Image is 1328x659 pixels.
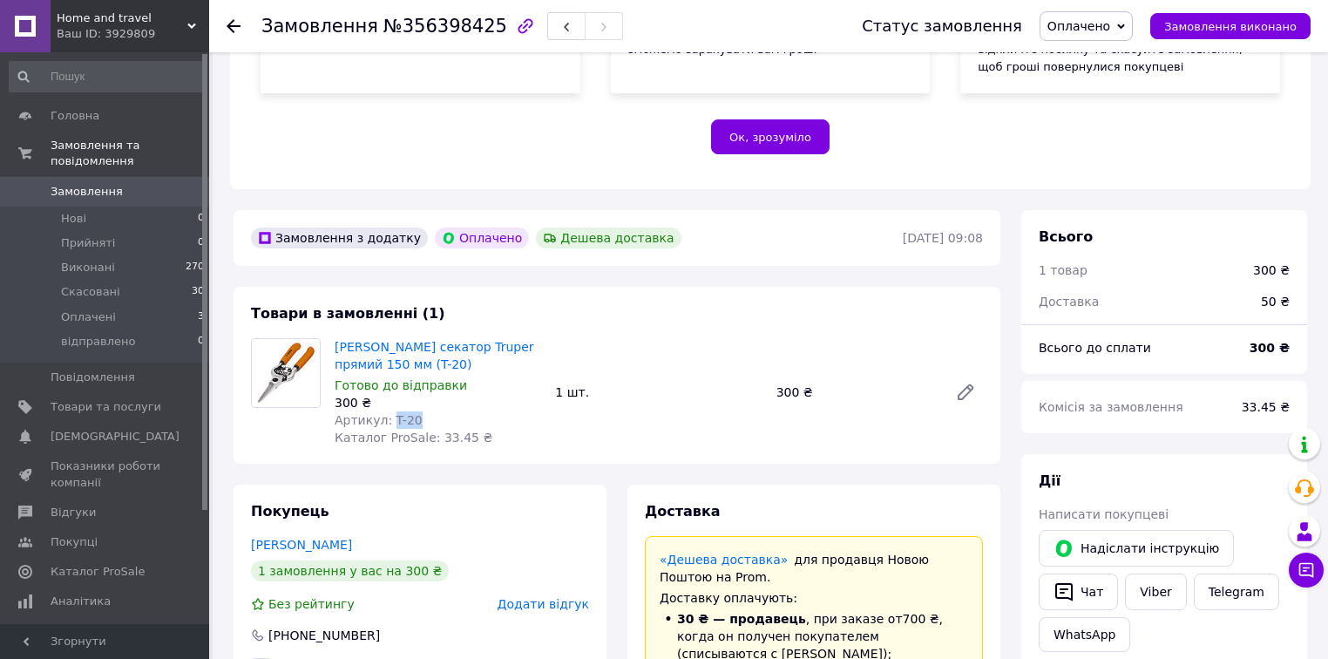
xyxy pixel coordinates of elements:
span: 270 [186,260,204,275]
img: Садовий секатор Truper прямий 150 мм (T-20) [252,339,320,407]
span: Дії [1039,472,1060,489]
div: 1 замовлення у вас на 300 ₴ [251,560,449,581]
span: Виконані [61,260,115,275]
button: Ок, зрозуміло [711,119,830,154]
div: Доставку оплачують: [660,589,968,607]
div: 300 ₴ [769,380,941,404]
span: 3 [198,309,204,325]
a: WhatsApp [1039,617,1130,652]
span: 33.45 ₴ [1242,400,1290,414]
span: Покупець [251,503,329,520]
span: [DEMOGRAPHIC_DATA] [51,429,180,445]
div: 300 ₴ [1253,262,1290,279]
span: Оплачені [61,309,116,325]
button: Чат [1039,574,1118,610]
span: Home and travel [57,10,187,26]
span: Написати покупцеві [1039,507,1169,521]
span: Покупці [51,534,98,550]
button: Надіслати інструкцію [1039,530,1234,567]
a: [PERSON_NAME] [251,538,352,552]
span: Відгуки [51,505,96,520]
span: Нові [61,211,86,227]
span: Готово до відправки [335,378,467,392]
span: Аналітика [51,594,111,609]
span: 0 [198,235,204,251]
a: Telegram [1194,574,1279,610]
span: Артикул: T-20 [335,413,423,427]
span: 0 [198,211,204,227]
span: Без рейтингу [268,597,355,611]
span: Доставка [1039,295,1099,309]
div: 50 ₴ [1250,282,1300,321]
span: Замовлення виконано [1164,20,1297,33]
span: Доставка [645,503,721,520]
div: [PHONE_NUMBER] [267,627,382,644]
span: Показники роботи компанії [51,459,161,490]
a: Viber [1125,574,1186,610]
span: відправлено [61,334,135,350]
div: Повернутися назад [227,17,241,35]
div: Замовлення з додатку [251,228,428,248]
div: 300 ₴ [335,394,541,411]
b: 300 ₴ [1250,341,1290,355]
button: Чат з покупцем [1289,553,1324,588]
span: 30 ₴ — продавець [677,612,806,626]
div: Дешева доставка [536,228,681,248]
span: Каталог ProSale [51,564,145,580]
div: Оплачено [435,228,529,248]
span: Всього до сплати [1039,341,1151,355]
span: Прийняті [61,235,115,251]
span: 30 [192,284,204,300]
span: Комісія за замовлення [1039,400,1183,414]
div: Статус замовлення [862,17,1022,35]
a: «Дешева доставка» [660,553,788,567]
span: Замовлення [51,184,123,200]
a: Редагувати [948,375,983,410]
span: 1 товар [1039,263,1087,277]
a: [PERSON_NAME] секатор Truper прямий 150 мм (T-20) [335,340,534,371]
div: для продавця Новою Поштою на Prom. [660,551,968,586]
span: Головна [51,108,99,124]
span: Замовлення [261,16,378,37]
span: Всього [1039,228,1093,245]
div: 1 шт. [548,380,769,404]
span: Товари та послуги [51,399,161,415]
span: Оплачено [1047,19,1110,33]
div: Ваш ID: 3929809 [57,26,209,42]
span: Каталог ProSale: 33.45 ₴ [335,431,492,445]
span: Повідомлення [51,370,135,385]
span: 0 [198,334,204,350]
span: Додати відгук [498,597,589,611]
span: Замовлення та повідомлення [51,138,209,169]
span: Товари в замовленні (1) [251,305,445,322]
span: Скасовані [61,284,120,300]
input: Пошук [9,61,206,92]
time: [DATE] 09:08 [903,231,983,245]
span: Ок, зрозуміло [729,131,811,144]
span: №356398425 [383,16,507,37]
button: Замовлення виконано [1150,13,1311,39]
